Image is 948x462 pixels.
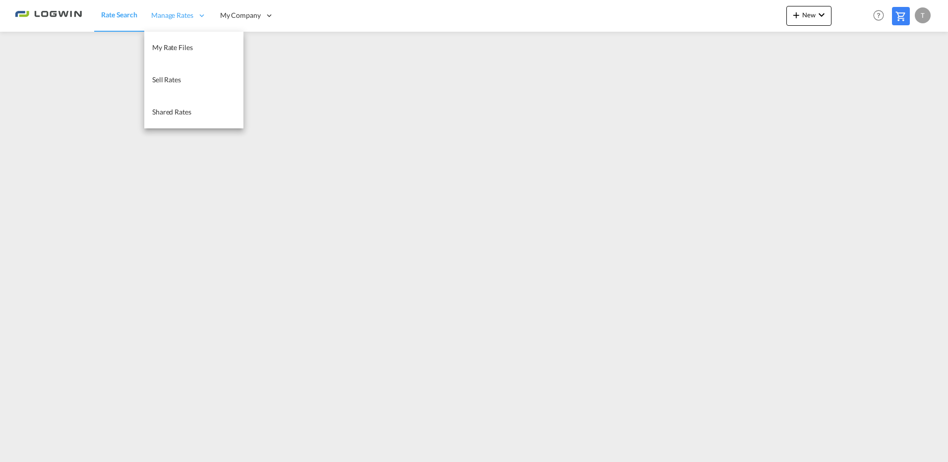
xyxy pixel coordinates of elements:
span: Help [870,7,887,24]
span: Shared Rates [152,108,191,116]
span: My Company [220,10,261,20]
div: T [915,7,931,23]
span: My Rate Files [152,43,193,52]
span: New [790,11,828,19]
div: Help [870,7,892,25]
span: Rate Search [101,10,137,19]
span: Sell Rates [152,75,181,84]
md-icon: icon-chevron-down [816,9,828,21]
button: icon-plus 400-fgNewicon-chevron-down [786,6,831,26]
a: Sell Rates [144,64,243,96]
img: 2761ae10d95411efa20a1f5e0282d2d7.png [15,4,82,27]
md-icon: icon-plus 400-fg [790,9,802,21]
a: My Rate Files [144,32,243,64]
a: Shared Rates [144,96,243,128]
span: Manage Rates [151,10,193,20]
